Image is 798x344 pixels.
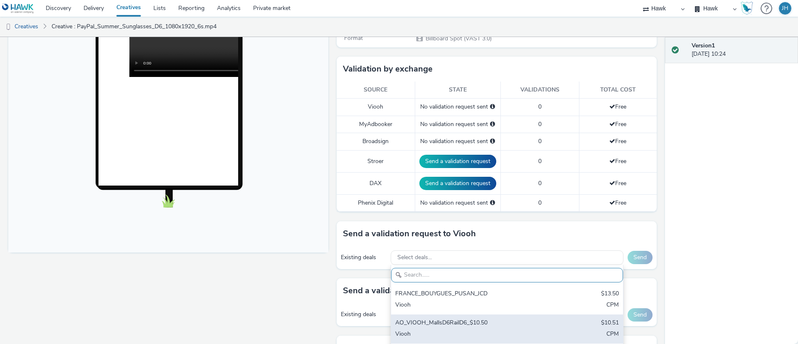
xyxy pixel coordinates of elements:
[419,155,496,168] button: Send a validation request
[419,120,496,129] div: No validation request sent
[343,63,433,75] h3: Validation by exchange
[419,177,496,190] button: Send a validation request
[500,82,579,99] th: Validations
[391,268,623,282] input: Search......
[606,301,619,310] div: CPM
[341,253,387,262] div: Existing deals
[397,254,432,261] span: Select deals...
[538,120,542,128] span: 0
[337,150,415,172] td: Stroer
[741,2,753,15] img: Hawk Academy
[337,82,415,99] th: Source
[337,133,415,150] td: Broadsign
[419,137,496,146] div: No validation request sent
[538,137,542,145] span: 0
[395,330,543,339] div: Viooh
[741,2,756,15] a: Hawk Academy
[601,290,619,299] div: $13.50
[337,172,415,194] td: DAX
[2,3,34,14] img: undefined Logo
[692,42,715,49] strong: Version 1
[395,301,543,310] div: Viooh
[490,137,495,146] div: Please select a deal below and click on Send to send a validation request to Broadsign.
[337,194,415,211] td: Phenix Digital
[538,157,542,165] span: 0
[609,157,626,165] span: Free
[609,103,626,111] span: Free
[609,137,626,145] span: Free
[419,199,496,207] div: No validation request sent
[606,330,619,339] div: CPM
[343,228,476,240] h3: Send a validation request to Viooh
[538,103,542,111] span: 0
[415,82,500,99] th: State
[337,99,415,116] td: Viooh
[341,310,387,319] div: Existing deals
[609,199,626,207] span: Free
[490,103,495,111] div: Please select a deal below and click on Send to send a validation request to Viooh.
[425,35,492,42] span: Billboard Spot (VAST 3.0)
[490,120,495,129] div: Please select a deal below and click on Send to send a validation request to MyAdbooker.
[609,179,626,187] span: Free
[344,34,363,42] span: Format
[4,23,12,31] img: dooh
[395,319,543,328] div: AO_VIOOH_MallsD6RailD6_$10.50
[538,199,542,207] span: 0
[337,116,415,133] td: MyAdbooker
[579,82,657,99] th: Total cost
[395,290,543,299] div: FRANCE_BOUYGUES_PUSAN_JCD
[609,120,626,128] span: Free
[692,42,791,59] div: [DATE] 10:24
[47,17,221,37] a: Creative : PayPal_Summer_Sunglasses_D6_1080x1920_6s.mp4
[601,319,619,328] div: $10.51
[343,285,493,297] h3: Send a validation request to Broadsign
[419,103,496,111] div: No validation request sent
[628,308,653,322] button: Send
[538,179,542,187] span: 0
[490,199,495,207] div: Please select a deal below and click on Send to send a validation request to Phenix Digital.
[628,251,653,264] button: Send
[782,2,788,15] div: JH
